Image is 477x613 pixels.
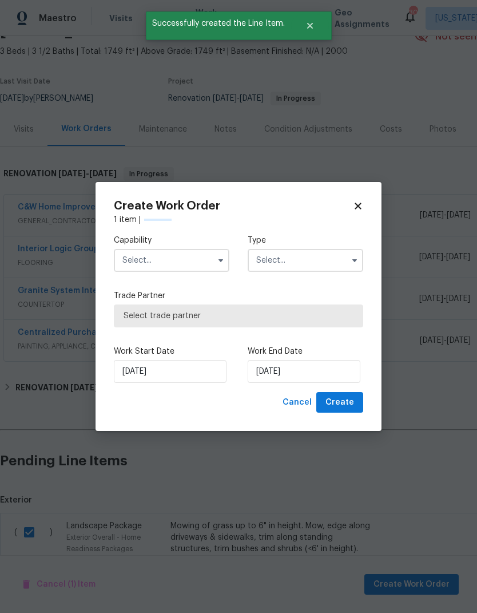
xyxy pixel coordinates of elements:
span: Select trade partner [124,310,353,322]
label: Type [248,235,363,246]
span: Successfully created the Line Item. [146,11,291,35]
label: Work End Date [248,346,363,357]
span: Cancel [283,396,312,410]
button: Cancel [278,392,316,413]
button: Show options [214,254,228,267]
button: Close [291,14,329,37]
input: Select... [114,249,229,272]
h2: Create Work Order [114,200,353,212]
input: M/D/YYYY [248,360,360,383]
label: Capability [114,235,229,246]
label: Work Start Date [114,346,229,357]
input: Select... [248,249,363,272]
label: Trade Partner [114,290,363,302]
span: Create [325,396,354,410]
button: Show options [348,254,361,267]
input: M/D/YYYY [114,360,226,383]
button: Create [316,392,363,413]
div: 1 item | [114,214,363,226]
